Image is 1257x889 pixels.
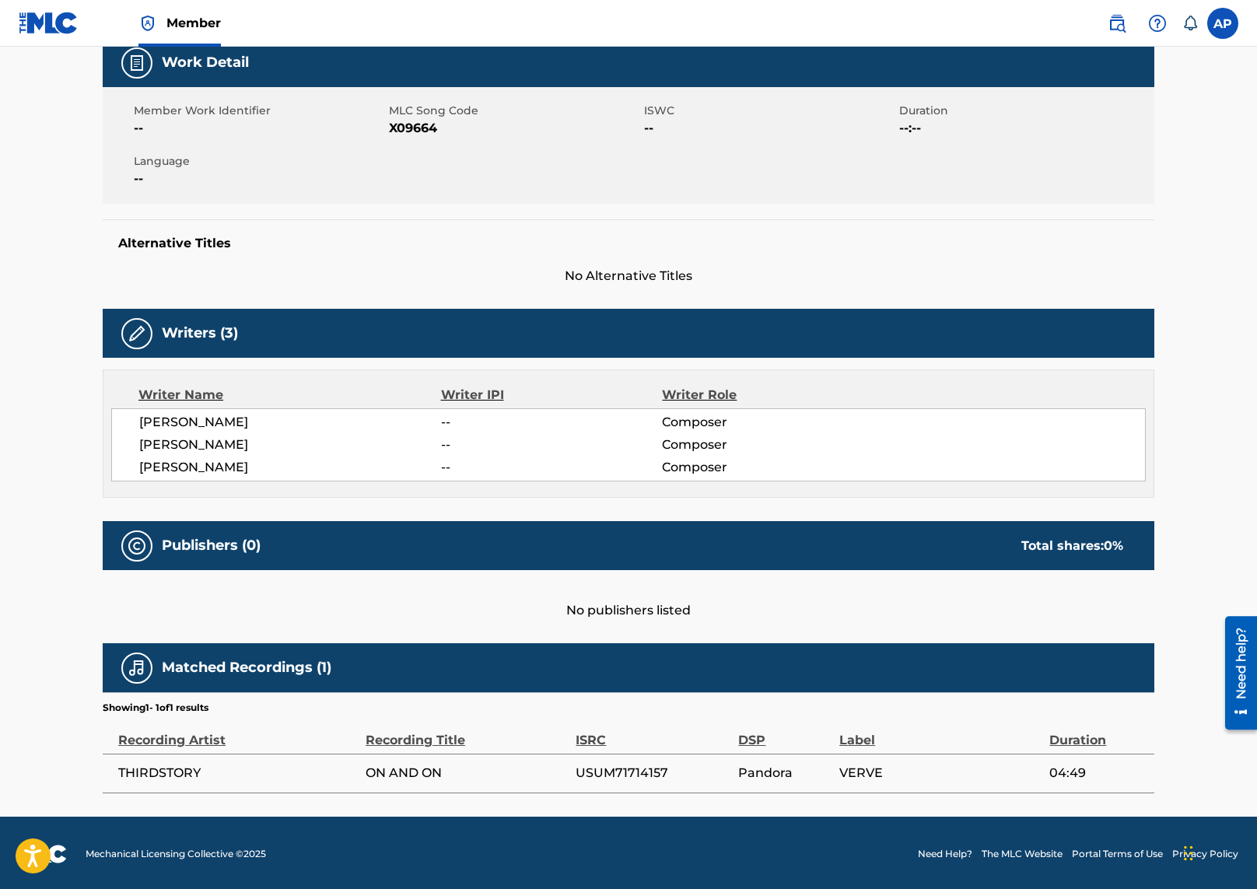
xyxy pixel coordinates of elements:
[1172,847,1238,861] a: Privacy Policy
[982,847,1063,861] a: The MLC Website
[644,103,895,119] span: ISWC
[576,715,730,750] div: ISRC
[839,715,1042,750] div: Label
[441,436,662,454] span: --
[1179,814,1257,889] iframe: Chat Widget
[134,153,385,170] span: Language
[162,324,238,342] h5: Writers (3)
[644,119,895,138] span: --
[139,458,441,477] span: [PERSON_NAME]
[1184,830,1193,877] div: Drag
[86,847,266,861] span: Mechanical Licensing Collective © 2025
[128,537,146,555] img: Publishers
[899,103,1150,119] span: Duration
[139,413,441,432] span: [PERSON_NAME]
[118,764,358,782] span: THIRDSTORY
[128,324,146,343] img: Writers
[366,764,568,782] span: ON AND ON
[366,715,568,750] div: Recording Title
[662,458,863,477] span: Composer
[1148,14,1167,33] img: help
[162,659,331,677] h5: Matched Recordings (1)
[138,386,441,404] div: Writer Name
[134,103,385,119] span: Member Work Identifier
[389,119,640,138] span: X09664
[118,236,1139,251] h5: Alternative Titles
[103,267,1154,285] span: No Alternative Titles
[1049,764,1147,782] span: 04:49
[918,847,972,861] a: Need Help?
[134,119,385,138] span: --
[389,103,640,119] span: MLC Song Code
[166,14,221,32] span: Member
[103,701,208,715] p: Showing 1 - 1 of 1 results
[139,436,441,454] span: [PERSON_NAME]
[662,413,863,432] span: Composer
[662,436,863,454] span: Composer
[1182,16,1198,31] div: Notifications
[1049,715,1147,750] div: Duration
[576,764,730,782] span: USUM71714157
[738,764,832,782] span: Pandora
[1101,8,1133,39] a: Public Search
[839,764,1042,782] span: VERVE
[118,715,358,750] div: Recording Artist
[162,537,261,555] h5: Publishers (0)
[1108,14,1126,33] img: search
[103,570,1154,620] div: No publishers listed
[441,386,663,404] div: Writer IPI
[441,413,662,432] span: --
[1104,538,1123,553] span: 0 %
[138,14,157,33] img: Top Rightsholder
[128,54,146,72] img: Work Detail
[162,54,249,72] h5: Work Detail
[662,386,863,404] div: Writer Role
[1207,8,1238,39] div: User Menu
[1021,537,1123,555] div: Total shares:
[1072,847,1163,861] a: Portal Terms of Use
[738,715,832,750] div: DSP
[1213,611,1257,736] iframe: Resource Center
[441,458,662,477] span: --
[19,12,79,34] img: MLC Logo
[899,119,1150,138] span: --:--
[128,659,146,677] img: Matched Recordings
[134,170,385,188] span: --
[1142,8,1173,39] div: Help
